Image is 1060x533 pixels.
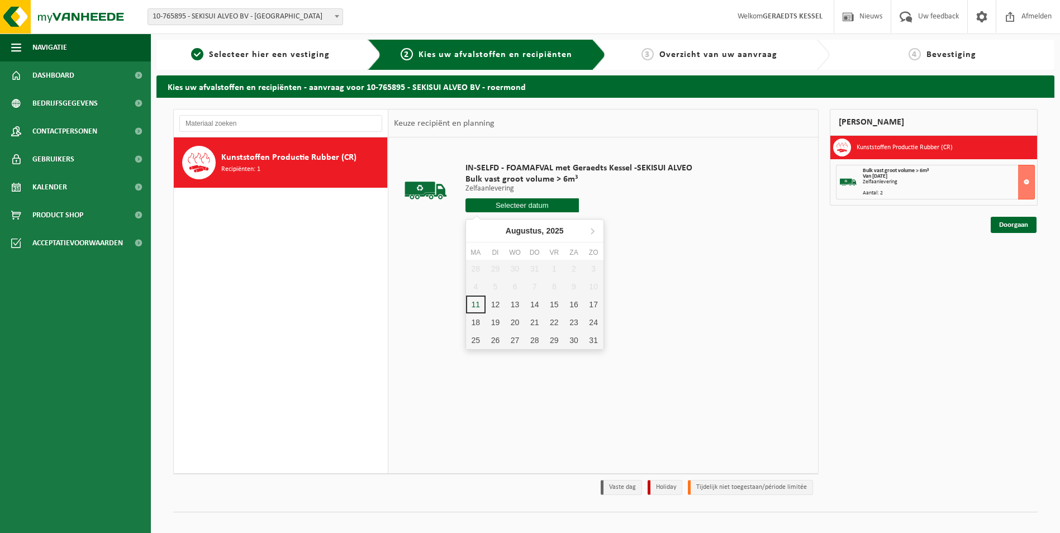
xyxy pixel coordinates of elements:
div: 18 [466,313,486,331]
span: Bevestiging [926,50,976,59]
strong: GERAEDTS KESSEL [763,12,823,21]
div: 19 [486,313,505,331]
h3: Kunststoffen Productie Rubber (CR) [857,139,953,156]
p: Zelfaanlevering [465,185,692,193]
div: ma [466,247,486,258]
div: 14 [525,296,544,313]
div: zo [584,247,603,258]
div: 28 [525,331,544,349]
div: 16 [564,296,583,313]
div: Zelfaanlevering [863,179,1034,185]
div: 20 [505,313,525,331]
button: Kunststoffen Productie Rubber (CR) Recipiënten: 1 [174,137,388,188]
div: Aantal: 2 [863,191,1034,196]
span: 10-765895 - SEKISUI ALVEO BV - roermond [148,8,343,25]
div: [PERSON_NAME] [830,109,1038,136]
div: 13 [505,296,525,313]
span: Bedrijfsgegevens [32,89,98,117]
span: Gebruikers [32,145,74,173]
li: Tijdelijk niet toegestaan/période limitée [688,480,813,495]
span: Overzicht van uw aanvraag [659,50,777,59]
div: 17 [584,296,603,313]
span: Navigatie [32,34,67,61]
span: 2 [401,48,413,60]
span: Contactpersonen [32,117,97,145]
span: Acceptatievoorwaarden [32,229,123,257]
span: 10-765895 - SEKISUI ALVEO BV - roermond [148,9,343,25]
span: Dashboard [32,61,74,89]
div: di [486,247,505,258]
input: Selecteer datum [465,198,579,212]
h2: Kies uw afvalstoffen en recipiënten - aanvraag voor 10-765895 - SEKISUI ALVEO BV - roermond [156,75,1054,97]
div: 29 [544,331,564,349]
span: Selecteer hier een vestiging [209,50,330,59]
div: 26 [486,331,505,349]
i: 2025 [546,227,563,235]
span: Bulk vast groot volume > 6m³ [863,168,929,174]
div: Augustus, [501,222,568,240]
div: 25 [466,331,486,349]
span: Kies uw afvalstoffen en recipiënten [419,50,572,59]
div: 27 [505,331,525,349]
span: Bulk vast groot volume > 6m³ [465,174,692,185]
input: Materiaal zoeken [179,115,382,132]
div: 12 [486,296,505,313]
span: 1 [191,48,203,60]
div: 30 [564,331,583,349]
div: wo [505,247,525,258]
div: za [564,247,583,258]
strong: Van [DATE] [863,173,887,179]
div: 11 [466,296,486,313]
a: Doorgaan [991,217,1037,233]
span: 3 [641,48,654,60]
div: 21 [525,313,544,331]
span: Recipiënten: 1 [221,164,260,175]
li: Holiday [648,480,682,495]
li: Vaste dag [601,480,642,495]
span: Kalender [32,173,67,201]
span: Product Shop [32,201,83,229]
div: do [525,247,544,258]
div: 22 [544,313,564,331]
div: vr [544,247,564,258]
div: Keuze recipiënt en planning [388,110,500,137]
span: 4 [909,48,921,60]
span: Kunststoffen Productie Rubber (CR) [221,151,356,164]
div: 23 [564,313,583,331]
div: 15 [544,296,564,313]
a: 1Selecteer hier een vestiging [162,48,359,61]
div: 31 [584,331,603,349]
div: 24 [584,313,603,331]
span: IN-SELFD - FOAMAFVAL met Geraedts Kessel -SEKISUI ALVEO [465,163,692,174]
